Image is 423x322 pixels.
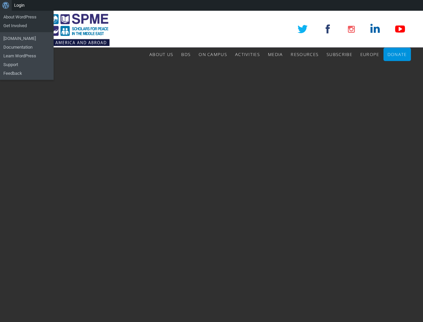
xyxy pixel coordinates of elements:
[360,51,379,57] span: Europe
[199,48,227,61] a: On Campus
[235,48,260,61] a: Activities
[235,51,260,57] span: Activities
[291,51,319,57] span: Resources
[268,51,283,57] span: Media
[181,48,191,61] a: BDS
[327,48,352,61] a: Subscribe
[387,48,407,61] a: Donate
[149,48,173,61] a: About Us
[291,48,319,61] a: Resources
[181,51,191,57] span: BDS
[199,51,227,57] span: On Campus
[327,51,352,57] span: Subscribe
[149,51,173,57] span: About Us
[387,51,407,57] span: Donate
[268,48,283,61] a: Media
[360,48,379,61] a: Europe
[12,11,110,48] img: SPME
